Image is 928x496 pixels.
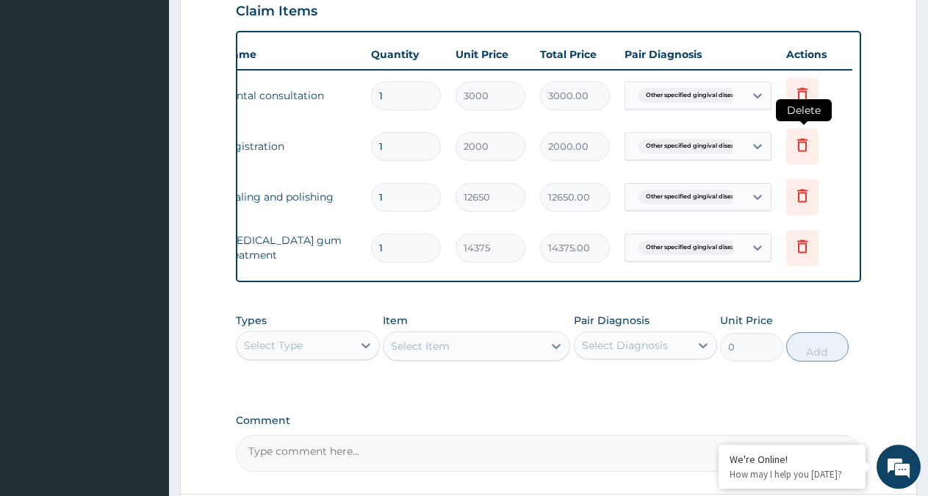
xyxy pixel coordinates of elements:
[85,152,203,301] span: We're online!
[7,336,280,387] textarea: Type your message and hit 'Enter'
[730,453,855,466] div: We're Online!
[533,40,617,69] th: Total Price
[383,313,408,328] label: Item
[574,313,650,328] label: Pair Diagnosis
[786,332,849,362] button: Add
[217,132,364,161] td: registration
[639,240,747,255] span: Other specified gingival disea...
[241,7,276,43] div: Minimize live chat window
[776,99,832,121] span: Delete
[448,40,533,69] th: Unit Price
[639,139,747,154] span: Other specified gingival disea...
[582,338,668,353] div: Select Diagnosis
[779,40,852,69] th: Actions
[76,82,247,101] div: Chat with us now
[364,40,448,69] th: Quantity
[617,40,779,69] th: Pair Diagnosis
[236,414,861,427] label: Comment
[244,338,303,353] div: Select Type
[639,88,747,103] span: Other specified gingival disea...
[217,226,364,270] td: [MEDICAL_DATA] gum treatment
[730,468,855,481] p: How may I help you today?
[236,4,317,20] h3: Claim Items
[217,81,364,110] td: dental consultation
[236,315,267,327] label: Types
[217,182,364,212] td: scaling and polishing
[27,73,60,110] img: d_794563401_company_1708531726252_794563401
[639,190,747,204] span: Other specified gingival disea...
[720,313,773,328] label: Unit Price
[217,40,364,69] th: Name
